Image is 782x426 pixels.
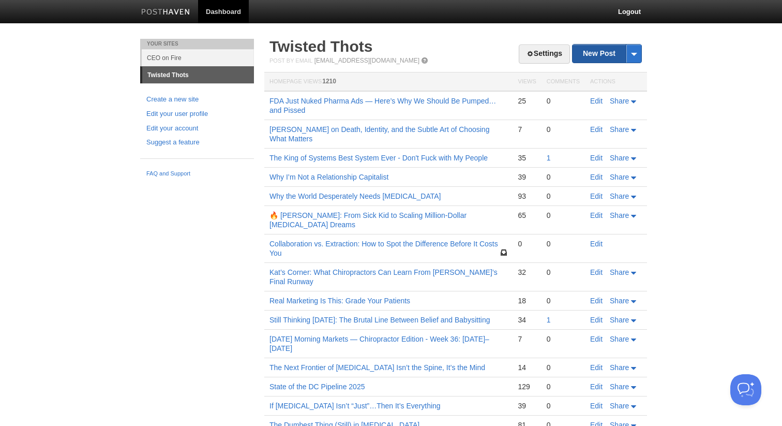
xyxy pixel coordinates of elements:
[547,125,580,134] div: 0
[590,125,603,134] a: Edit
[518,172,536,182] div: 39
[547,401,580,410] div: 0
[547,268,580,277] div: 0
[140,39,254,49] li: Your Sites
[269,383,365,391] a: State of the DC Pipeline 2025
[518,211,536,220] div: 65
[269,211,467,229] a: 🔥 [PERSON_NAME]: From Sick Kid to Scaling Million-Dollar [MEDICAL_DATA] Dreams
[269,297,410,305] a: Real Marketing Is This: Grade Your Patients
[610,211,629,219] span: Share
[142,49,254,66] a: CEO on Fire
[547,96,580,106] div: 0
[610,154,629,162] span: Share
[547,154,551,162] a: 1
[590,154,603,162] a: Edit
[585,72,647,92] th: Actions
[142,67,254,83] a: Twisted Thots
[269,316,490,324] a: Still Thinking [DATE]: The Brutal Line Between Belief and Babysitting
[513,72,541,92] th: Views
[518,239,536,248] div: 0
[590,316,603,324] a: Edit
[610,173,629,181] span: Share
[610,97,629,105] span: Share
[146,137,248,148] a: Suggest a feature
[146,94,248,105] a: Create a new site
[547,296,580,305] div: 0
[547,334,580,344] div: 0
[590,268,603,276] a: Edit
[610,192,629,200] span: Share
[547,239,580,248] div: 0
[610,402,629,410] span: Share
[590,335,603,343] a: Edit
[518,296,536,305] div: 18
[590,402,603,410] a: Edit
[610,316,629,324] span: Share
[264,72,513,92] th: Homepage Views
[590,192,603,200] a: Edit
[269,240,498,257] a: Collaboration vs. Extraction: How to Spot the Difference Before It Costs You
[573,45,641,63] a: New Post
[314,57,419,64] a: [EMAIL_ADDRESS][DOMAIN_NAME]
[590,97,603,105] a: Edit
[542,72,585,92] th: Comments
[519,45,570,64] a: Settings
[547,192,580,201] div: 0
[518,334,536,344] div: 7
[547,172,580,182] div: 0
[590,363,603,372] a: Edit
[518,192,536,201] div: 93
[590,173,603,181] a: Edit
[518,401,536,410] div: 39
[610,268,629,276] span: Share
[547,363,580,372] div: 0
[518,96,536,106] div: 25
[269,268,498,286] a: Kat’s Corner: What Chiropractors Can Learn From [PERSON_NAME]’s Final Runway
[547,382,580,391] div: 0
[610,335,629,343] span: Share
[141,9,190,17] img: Posthaven-bar
[269,335,489,352] a: [DATE] Morning Markets — Chiropractor Edition - Week 36: [DATE]–[DATE]
[518,125,536,134] div: 7
[146,109,248,120] a: Edit your user profile
[518,268,536,277] div: 32
[269,125,489,143] a: [PERSON_NAME] on Death, Identity, and the Subtle Art of Choosing What Matters
[269,402,441,410] a: If [MEDICAL_DATA] Isn’t “Just”…Then It’s Everything
[322,78,336,85] span: 1210
[518,315,536,325] div: 34
[269,173,388,181] a: Why I’m Not a Relationship Capitalist
[590,211,603,219] a: Edit
[610,383,629,391] span: Share
[518,153,536,163] div: 35
[590,297,603,305] a: Edit
[269,154,488,162] a: The King of Systems Best System Ever - Don't Fuck with My People
[610,125,629,134] span: Share
[547,211,580,220] div: 0
[518,382,536,391] div: 129
[146,169,248,179] a: FAQ and Support
[269,97,496,114] a: FDA Just Nuked Pharma Ads — Here’s Why We Should Be Pumped… and Pissed
[547,316,551,324] a: 1
[590,240,603,248] a: Edit
[610,363,629,372] span: Share
[730,374,761,405] iframe: Help Scout Beacon - Open
[269,192,441,200] a: Why the World Desperately Needs [MEDICAL_DATA]
[269,57,312,64] span: Post by Email
[269,38,372,55] a: Twisted Thots
[590,383,603,391] a: Edit
[146,123,248,134] a: Edit your account
[518,363,536,372] div: 14
[269,363,485,372] a: The Next Frontier of [MEDICAL_DATA] Isn’t the Spine, It’s the Mind
[610,297,629,305] span: Share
